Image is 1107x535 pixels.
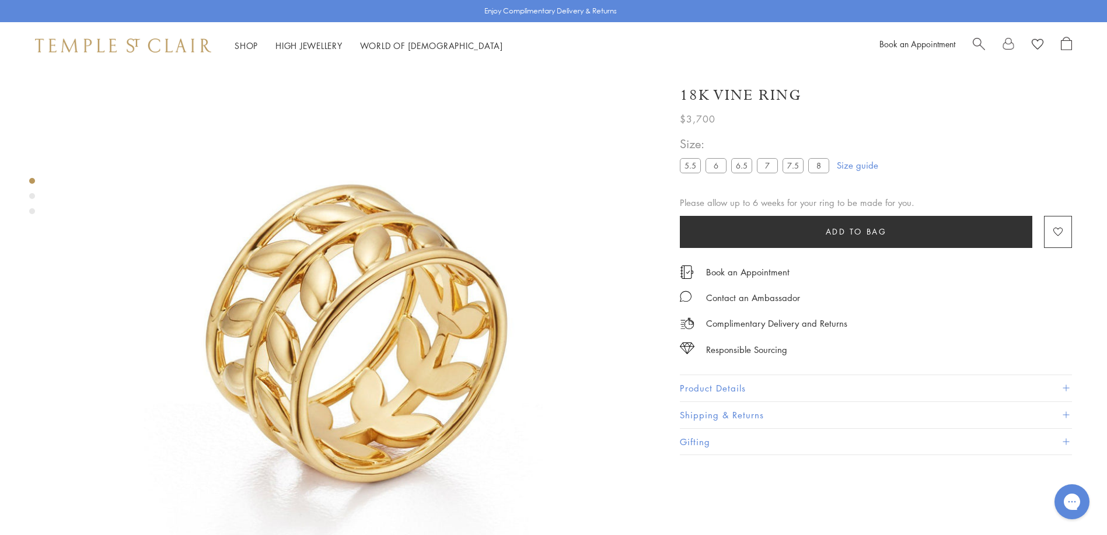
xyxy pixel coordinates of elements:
div: Please allow up to 6 weeks for your ring to be made for you. [680,195,1072,210]
a: Book an Appointment [706,265,790,278]
label: 7.5 [783,158,804,173]
label: 7 [757,158,778,173]
img: icon_appointment.svg [680,265,694,279]
img: Temple St. Clair [35,39,211,53]
p: Complimentary Delivery and Returns [706,316,847,331]
a: Search [973,37,985,54]
a: Open Shopping Bag [1061,37,1072,54]
div: Product gallery navigation [29,175,35,223]
h1: 18K Vine Ring [680,85,802,106]
label: 6 [706,158,727,173]
div: Contact an Ambassador [706,291,800,305]
button: Shipping & Returns [680,402,1072,428]
div: Responsible Sourcing [706,342,787,357]
button: Product Details [680,375,1072,401]
label: 5.5 [680,158,701,173]
label: 6.5 [731,158,752,173]
nav: Main navigation [235,39,503,53]
p: Enjoy Complimentary Delivery & Returns [484,5,617,17]
button: Gifting [680,429,1072,455]
a: View Wishlist [1032,37,1043,54]
a: World of [DEMOGRAPHIC_DATA]World of [DEMOGRAPHIC_DATA] [360,40,503,51]
a: Size guide [837,159,878,171]
a: ShopShop [235,40,258,51]
img: icon_delivery.svg [680,316,694,331]
a: Book an Appointment [879,38,955,50]
span: Add to bag [826,225,887,238]
iframe: Gorgias live chat messenger [1049,480,1095,523]
span: Size: [680,134,834,153]
a: High JewelleryHigh Jewellery [275,40,343,51]
img: MessageIcon-01_2.svg [680,291,692,302]
img: icon_sourcing.svg [680,342,694,354]
span: $3,700 [680,111,715,127]
button: Add to bag [680,216,1032,248]
label: 8 [808,158,829,173]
